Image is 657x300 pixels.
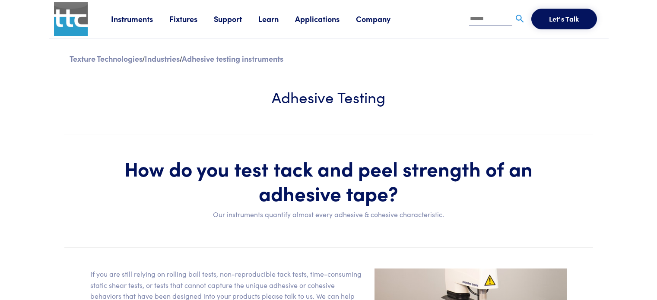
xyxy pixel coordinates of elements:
p: Adhesive testing instruments [182,53,283,64]
a: Instruments [111,13,169,24]
h1: How do you test tack and peel strength of an adhesive tape? [90,156,567,205]
button: Let's Talk [531,9,597,29]
a: Texture Technologies [70,53,143,64]
a: Company [356,13,407,24]
a: Fixtures [169,13,214,24]
p: Our instruments quantify almost every adhesive & cohesive characteristic. [90,209,567,220]
a: Industries [145,53,180,64]
a: Learn [258,13,295,24]
a: Applications [295,13,356,24]
div: / / [64,52,593,65]
a: Support [214,13,258,24]
img: ttc_logo_1x1_v1.0.png [54,2,88,36]
h3: Adhesive Testing [90,86,567,107]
